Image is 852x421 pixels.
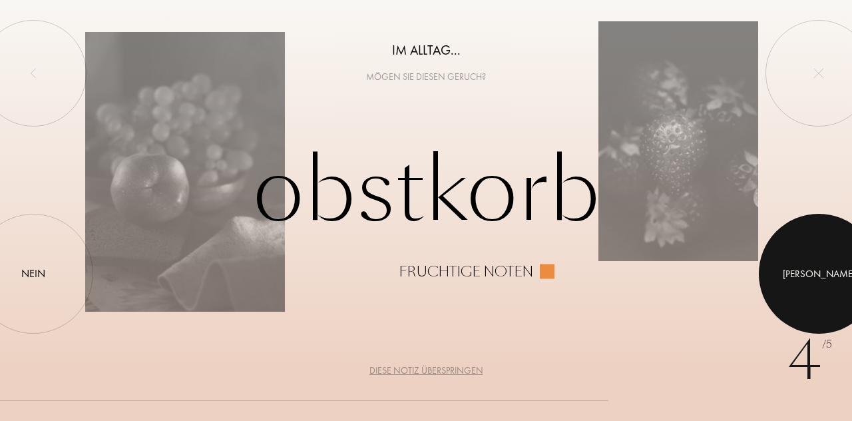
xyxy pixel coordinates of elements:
div: 4 [787,321,832,401]
div: Diese Notiz überspringen [369,364,483,378]
img: quit_onboard.svg [813,68,824,79]
span: /5 [822,337,832,352]
div: Fruchtige Noten [399,264,533,279]
img: left_onboard.svg [28,68,39,79]
div: Obstkorb [85,143,767,279]
div: Nein [21,266,45,282]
